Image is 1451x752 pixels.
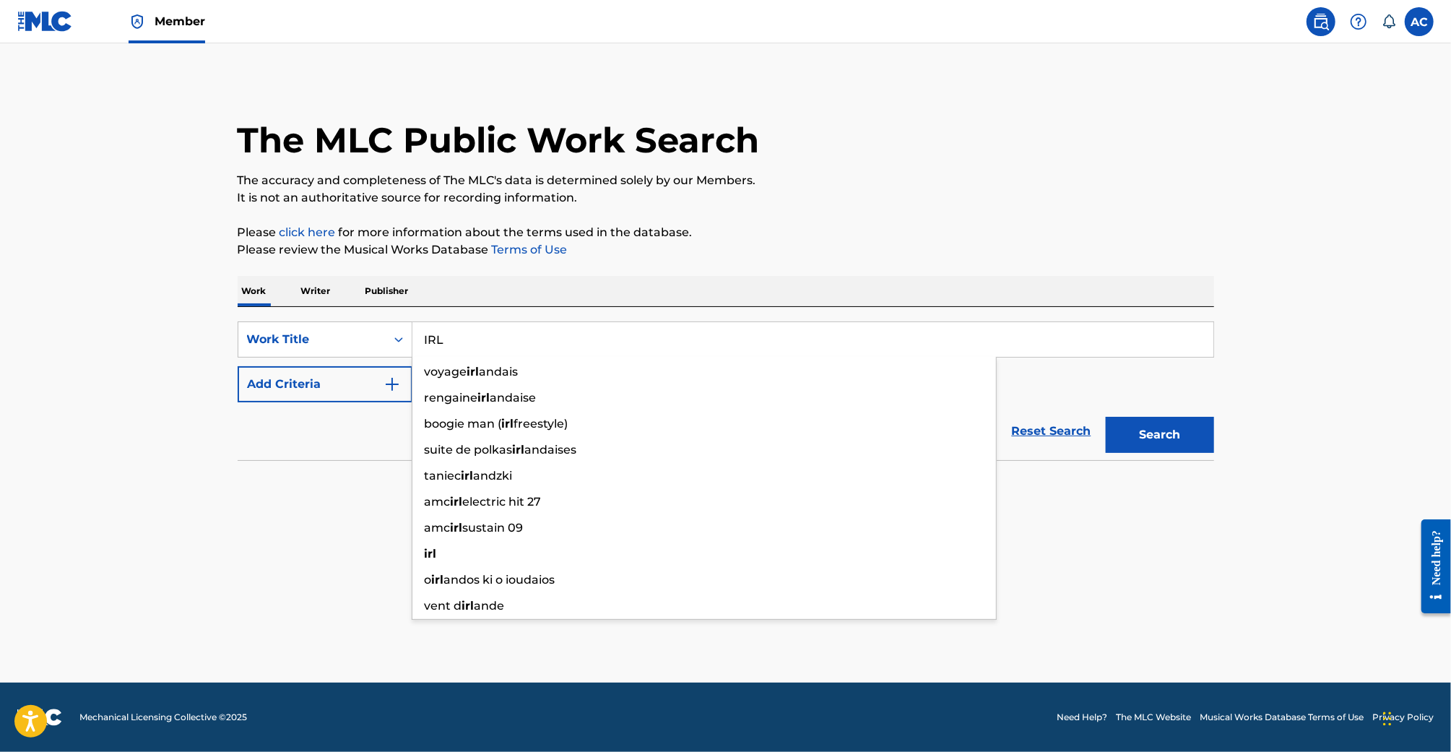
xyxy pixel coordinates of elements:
[475,599,505,613] span: ande
[463,495,542,509] span: electric hit 27
[238,118,760,162] h1: The MLC Public Work Search
[1312,13,1330,30] img: search
[155,13,205,30] span: Member
[425,469,462,483] span: taniec
[238,189,1214,207] p: It is not an authoritative source for recording information.
[478,391,490,405] strong: irl
[17,709,62,726] img: logo
[1057,711,1107,724] a: Need Help?
[238,366,412,402] button: Add Criteria
[474,469,513,483] span: andzki
[1411,508,1451,624] iframe: Resource Center
[467,365,480,379] strong: irl
[462,469,474,483] strong: irl
[238,172,1214,189] p: The accuracy and completeness of The MLC's data is determined solely by our Members.
[463,521,524,535] span: sustain 09
[425,365,467,379] span: voyage
[1200,711,1364,724] a: Musical Works Database Terms of Use
[297,276,335,306] p: Writer
[1350,13,1367,30] img: help
[1372,711,1434,724] a: Privacy Policy
[425,573,432,587] span: o
[17,11,73,32] img: MLC Logo
[444,573,555,587] span: andos ki o ioudaios
[451,521,463,535] strong: irl
[1405,7,1434,36] div: User Menu
[425,443,513,457] span: suite de polkas
[489,243,568,256] a: Terms of Use
[238,241,1214,259] p: Please review the Musical Works Database
[384,376,401,393] img: 9d2ae6d4665cec9f34b9.svg
[425,391,478,405] span: rengaine
[238,224,1214,241] p: Please for more information about the terms used in the database.
[280,225,336,239] a: click here
[425,547,437,561] strong: irl
[514,417,568,431] span: freestyle)
[513,443,525,457] strong: irl
[425,417,502,431] span: boogie man (
[247,331,377,348] div: Work Title
[1307,7,1335,36] a: Public Search
[502,417,514,431] strong: irl
[425,599,462,613] span: vent d
[1116,711,1191,724] a: The MLC Website
[490,391,537,405] span: andaise
[1383,697,1392,740] div: Drag
[425,521,451,535] span: amc
[462,599,475,613] strong: irl
[1344,7,1373,36] div: Help
[129,13,146,30] img: Top Rightsholder
[79,711,247,724] span: Mechanical Licensing Collective © 2025
[238,321,1214,460] form: Search Form
[480,365,519,379] span: andais
[1382,14,1396,29] div: Notifications
[451,495,463,509] strong: irl
[361,276,413,306] p: Publisher
[525,443,577,457] span: andaises
[1106,417,1214,453] button: Search
[425,495,451,509] span: amc
[238,276,271,306] p: Work
[1005,415,1099,447] a: Reset Search
[432,573,444,587] strong: irl
[1379,683,1451,752] iframe: Chat Widget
